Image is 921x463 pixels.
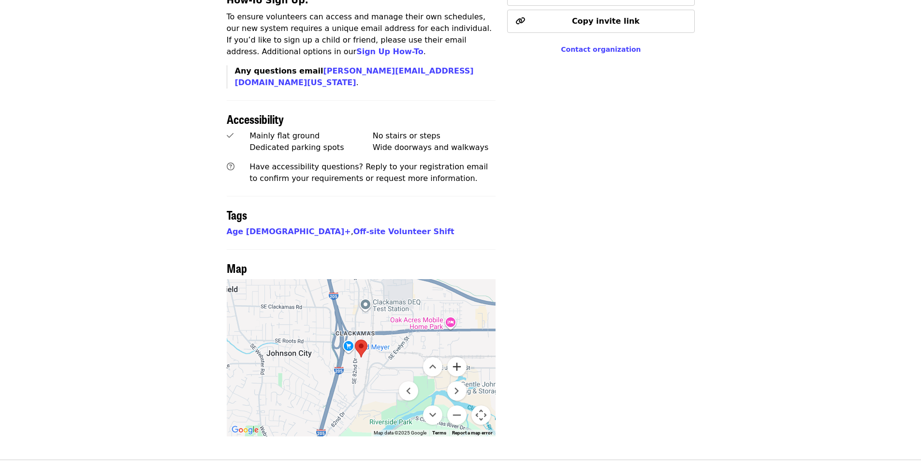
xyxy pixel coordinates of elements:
[249,162,488,183] span: Have accessibility questions? Reply to your registration email to confirm your requirements or re...
[353,227,454,236] a: Off-site Volunteer Shift
[432,430,446,435] a: Terms (opens in new tab)
[452,430,493,435] a: Report a map error
[227,131,234,140] i: check icon
[227,227,353,236] span: ,
[447,381,467,401] button: Move right
[561,45,641,53] a: Contact organization
[374,430,426,435] span: Map data ©2025 Google
[373,142,496,153] div: Wide doorways and walkways
[235,66,474,87] strong: Any questions email
[227,206,247,223] span: Tags
[447,405,467,425] button: Zoom out
[249,130,373,142] div: Mainly flat ground
[373,130,496,142] div: No stairs or steps
[447,357,467,376] button: Zoom in
[471,405,491,425] button: Map camera controls
[249,142,373,153] div: Dedicated parking spots
[227,259,247,276] span: Map
[227,11,496,58] p: To ensure volunteers can access and manage their own schedules, our new system requires a unique ...
[235,65,496,89] p: .
[356,47,424,56] a: Sign Up How-To
[423,405,442,425] button: Move down
[507,10,694,33] button: Copy invite link
[227,162,234,171] i: question-circle icon
[572,16,640,26] span: Copy invite link
[229,424,261,436] a: Open this area in Google Maps (opens a new window)
[227,227,351,236] a: Age [DEMOGRAPHIC_DATA]+
[227,110,284,127] span: Accessibility
[235,66,474,87] a: [PERSON_NAME][EMAIL_ADDRESS][DOMAIN_NAME][US_STATE]
[423,357,442,376] button: Move up
[229,424,261,436] img: Google
[399,381,418,401] button: Move left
